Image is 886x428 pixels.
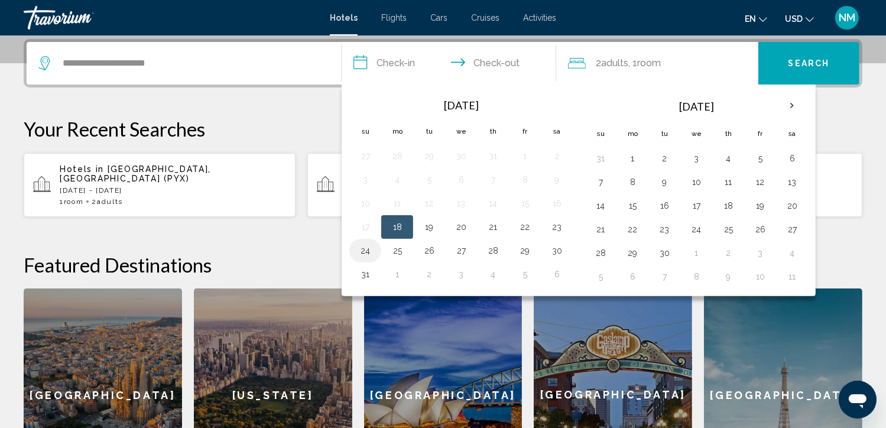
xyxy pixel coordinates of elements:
button: Day 3 [751,245,770,261]
button: Day 12 [420,195,439,212]
button: Day 15 [623,197,642,214]
button: Day 27 [783,221,801,238]
a: Hotels [330,13,358,22]
button: Day 20 [783,197,801,214]
th: [DATE] [381,92,541,118]
button: Day 3 [356,171,375,188]
button: Day 1 [687,245,706,261]
button: Day 26 [420,242,439,259]
button: Day 7 [591,174,610,190]
button: Day 4 [783,245,801,261]
button: Day 7 [483,171,502,188]
button: Day 25 [719,221,738,238]
button: Day 5 [751,150,770,167]
button: Day 19 [751,197,770,214]
button: Day 19 [420,219,439,235]
button: Day 7 [655,268,674,285]
button: Day 2 [655,150,674,167]
button: Day 1 [623,150,642,167]
button: Day 21 [483,219,502,235]
button: Day 27 [452,242,470,259]
button: Day 6 [452,171,470,188]
button: Day 5 [515,266,534,283]
button: Day 1 [515,148,534,164]
button: Day 23 [547,219,566,235]
button: Day 8 [623,174,642,190]
a: Activities [523,13,556,22]
button: Day 28 [591,245,610,261]
button: Day 8 [515,171,534,188]
button: Day 18 [388,219,407,235]
button: Day 18 [719,197,738,214]
button: Day 4 [719,150,738,167]
button: Day 29 [623,245,642,261]
button: Day 3 [452,266,470,283]
button: Day 22 [515,219,534,235]
button: Day 23 [655,221,674,238]
button: Day 21 [591,221,610,238]
button: Day 13 [452,195,470,212]
span: Adults [602,57,629,69]
span: Cruises [471,13,499,22]
button: Day 14 [483,195,502,212]
h2: Featured Destinations [24,253,862,277]
span: NM [839,12,855,24]
button: Day 20 [452,219,470,235]
button: Day 30 [655,245,674,261]
button: Hotels in [GEOGRAPHIC_DATA], [GEOGRAPHIC_DATA] (PYX)[DATE] - [DATE]1Room2Adults [24,153,296,218]
button: Day 31 [483,148,502,164]
span: Room [638,57,661,69]
button: Change language [745,10,767,27]
button: Day 5 [420,171,439,188]
span: 2 [92,197,123,206]
p: Your Recent Searches [24,117,862,141]
span: Search [788,59,830,69]
button: Day 2 [547,148,566,164]
button: Day 9 [719,268,738,285]
span: Hotels in [60,164,104,174]
button: Day 14 [591,197,610,214]
button: Day 6 [547,266,566,283]
button: Day 17 [356,219,375,235]
button: Day 27 [356,148,375,164]
span: en [745,14,756,24]
p: [DATE] - [DATE] [60,186,286,194]
div: Search widget [27,42,859,85]
button: Day 6 [623,268,642,285]
button: Day 26 [751,221,770,238]
button: Day 28 [388,148,407,164]
button: Day 29 [515,242,534,259]
button: Day 24 [356,242,375,259]
button: Day 29 [420,148,439,164]
button: Travelers: 2 adults, 0 children [556,42,758,85]
button: Day 10 [687,174,706,190]
button: Day 11 [783,268,801,285]
button: Day 3 [687,150,706,167]
button: Day 22 [623,221,642,238]
button: Day 9 [655,174,674,190]
span: , 1 [629,55,661,72]
a: Cars [430,13,447,22]
th: [DATE] [616,92,776,121]
a: Travorium [24,6,318,30]
button: Day 6 [783,150,801,167]
span: USD [785,14,803,24]
button: Day 16 [655,197,674,214]
button: Day 11 [719,174,738,190]
button: Change currency [785,10,814,27]
button: Day 17 [687,197,706,214]
button: Hotels in [GEOGRAPHIC_DATA], [GEOGRAPHIC_DATA], [GEOGRAPHIC_DATA], [GEOGRAPHIC_DATA][DATE] - [DAT... [307,153,579,218]
button: Day 30 [452,148,470,164]
button: Day 5 [591,268,610,285]
button: Day 8 [687,268,706,285]
button: Day 4 [388,171,407,188]
button: Day 10 [751,268,770,285]
button: Day 31 [591,150,610,167]
button: Day 16 [547,195,566,212]
button: Day 28 [483,242,502,259]
a: Flights [381,13,407,22]
button: Day 15 [515,195,534,212]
